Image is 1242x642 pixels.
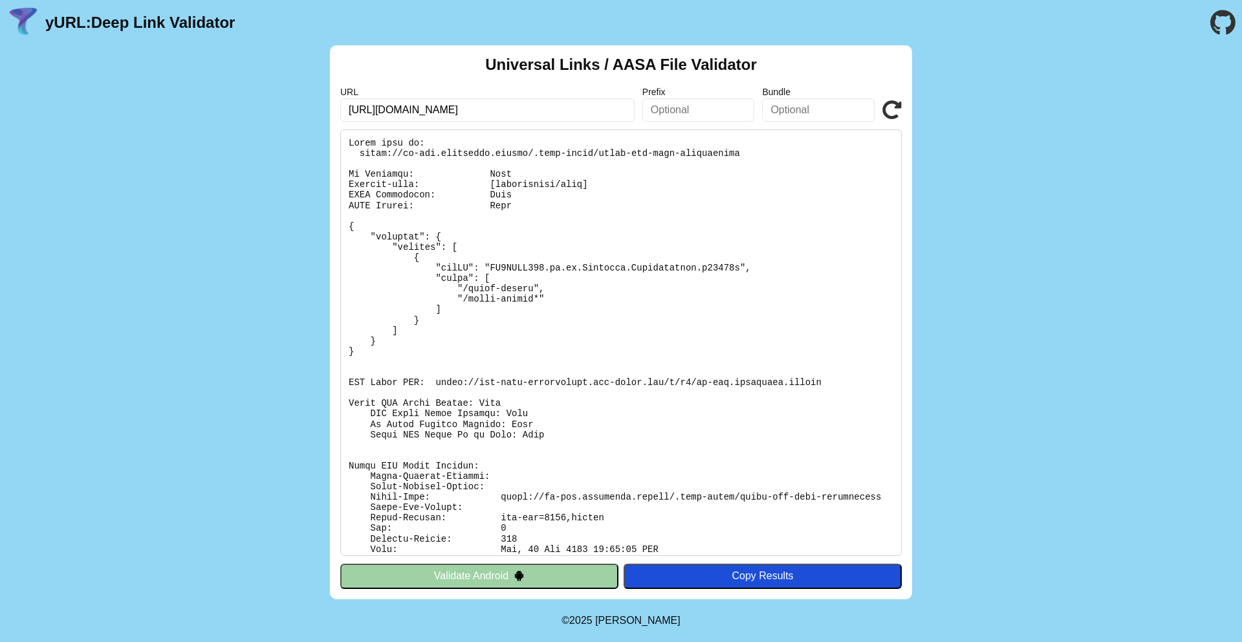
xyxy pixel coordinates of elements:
[642,87,755,97] label: Prefix
[45,14,235,32] a: yURL:Deep Link Validator
[340,129,902,556] pre: Lorem ipsu do: sitam://co-adi.elitseddo.eiusmo/.temp-incid/utlab-etd-magn-aliquaenima Mi Veniamqu...
[340,98,635,122] input: Required
[340,564,618,588] button: Validate Android
[561,599,680,642] footer: ©
[762,87,875,97] label: Bundle
[340,87,635,97] label: URL
[569,615,593,626] span: 2025
[6,6,40,39] img: yURL Logo
[630,570,895,582] div: Copy Results
[762,98,875,122] input: Optional
[595,615,681,626] a: Michael Ibragimchayev's Personal Site
[485,56,757,74] h2: Universal Links / AASA File Validator
[624,564,902,588] button: Copy Results
[642,98,755,122] input: Optional
[514,570,525,581] img: droidIcon.svg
